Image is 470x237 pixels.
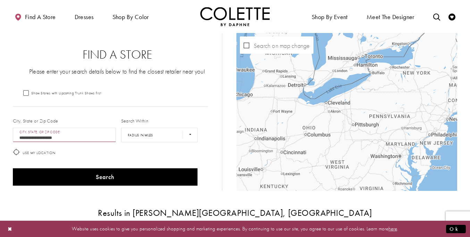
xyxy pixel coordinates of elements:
[13,168,198,186] button: Search
[367,14,414,20] span: Meet the designer
[447,7,457,26] a: Check Wishlist
[27,67,208,76] p: Please enter your search details below to find the closest retailer near you!
[75,14,94,20] span: Dresses
[200,7,270,26] a: Visit Home Page
[236,33,457,191] div: Map with store locations
[365,7,416,26] a: Meet the designer
[310,7,350,26] span: Shop By Event
[200,7,270,26] img: Colette by Daphne
[112,14,149,20] span: Shop by color
[13,117,58,124] label: City, State or Zip Code
[312,14,348,20] span: Shop By Event
[431,7,442,26] a: Toggle search
[4,223,16,235] button: Close Dialog
[73,7,95,26] span: Dresses
[111,7,151,26] span: Shop by color
[121,128,198,142] select: Radius In Miles
[13,7,57,26] a: Find a store
[50,224,420,234] p: Website uses cookies to give you personalized shopping and marketing experiences. By continuing t...
[121,117,148,124] label: Search Within
[13,208,457,218] h3: Results in [PERSON_NAME][GEOGRAPHIC_DATA], [GEOGRAPHIC_DATA]
[27,48,208,62] h2: Find a Store
[25,14,56,20] span: Find a store
[388,225,397,232] a: here
[446,225,466,233] button: Submit Dialog
[13,128,116,142] input: City, State, or ZIP Code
